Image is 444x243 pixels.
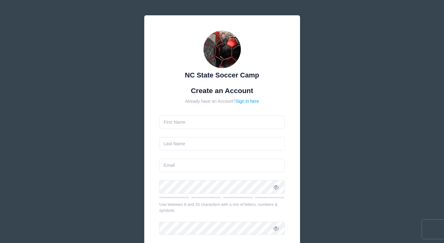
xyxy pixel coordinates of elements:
div: Use between 6 and 25 characters with a mix of letters, numbers & symbols. [159,201,285,214]
input: First Name [159,116,285,129]
img: NC State Soccer Camp [203,31,241,68]
input: Email [159,159,285,172]
a: Sign in here [236,99,259,104]
div: Already have an Account? [159,98,285,105]
div: NC State Soccer Camp [159,70,285,80]
input: Last Name [159,137,285,151]
h1: Create an Account [159,87,285,95]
